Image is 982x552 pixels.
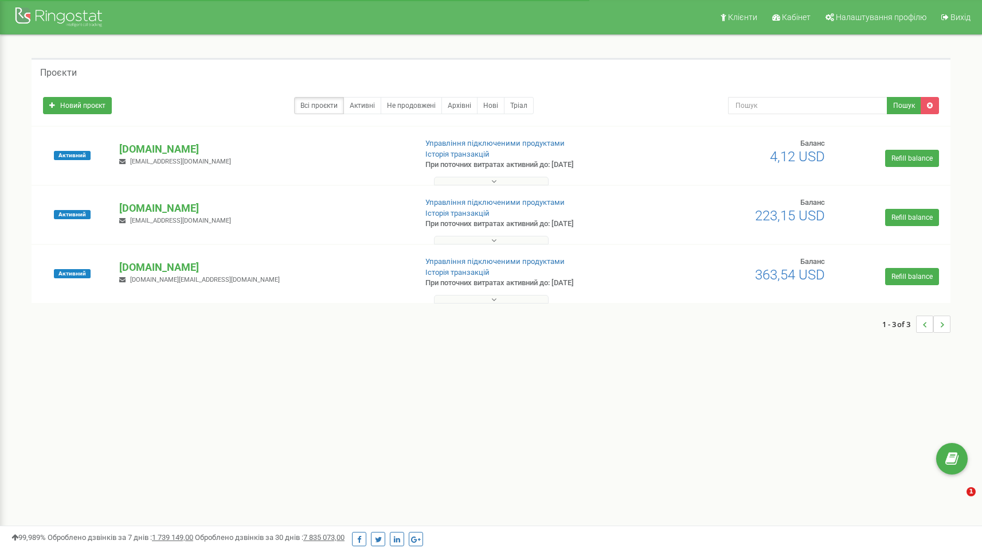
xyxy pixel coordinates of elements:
input: Пошук [728,97,887,114]
img: Ringostat Logo [14,5,106,32]
span: [EMAIL_ADDRESS][DOMAIN_NAME] [130,158,231,165]
a: Архівні [441,97,478,114]
a: Управління підключеними продуктами [425,139,565,147]
a: Тріал [504,97,534,114]
a: Історія транзакцій [425,209,490,217]
button: Пошук [887,97,921,114]
a: Управління підключеними продуктами [425,257,565,266]
u: 7 835 073,00 [303,533,345,542]
p: При поточних витратах активний до: [DATE] [425,219,636,230]
a: Не продовжені [381,97,442,114]
a: Нові [477,97,504,114]
p: [DOMAIN_NAME] [119,260,406,275]
span: Баланс [800,139,825,147]
a: Історія транзакцій [425,268,490,277]
nav: ... [882,304,950,344]
h5: Проєкти [40,68,77,78]
span: Активний [54,269,91,278]
span: Оброблено дзвінків за 7 днів : [48,533,193,542]
a: Всі проєкти [294,97,344,114]
span: 1 - 3 of 3 [882,316,916,333]
p: При поточних витратах активний до: [DATE] [425,160,636,170]
span: Клієнти [728,13,757,22]
a: Активні [343,97,381,114]
a: Управління підключеними продуктами [425,198,565,207]
span: 99,989% [11,533,46,542]
span: Активний [54,210,91,219]
span: Активний [54,151,91,160]
iframe: Intercom live chat [943,487,971,515]
p: [DOMAIN_NAME] [119,142,406,157]
span: Баланс [800,198,825,207]
span: Оброблено дзвінків за 30 днів : [195,533,345,542]
span: Кабінет [782,13,811,22]
a: Refill balance [885,209,939,226]
span: Налаштування профілю [836,13,926,22]
a: Refill balance [885,268,939,285]
span: 4,12 USD [770,149,825,165]
span: Баланс [800,257,825,266]
span: 223,15 USD [755,208,825,224]
span: 363,54 USD [755,267,825,283]
a: Refill balance [885,150,939,167]
a: Новий проєкт [43,97,112,114]
a: Історія транзакцій [425,150,490,158]
p: [DOMAIN_NAME] [119,201,406,216]
span: [DOMAIN_NAME][EMAIL_ADDRESS][DOMAIN_NAME] [130,276,280,283]
u: 1 739 149,00 [152,533,193,542]
span: Вихід [950,13,971,22]
span: [EMAIL_ADDRESS][DOMAIN_NAME] [130,217,231,224]
span: 1 [967,487,976,496]
p: При поточних витратах активний до: [DATE] [425,278,636,289]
